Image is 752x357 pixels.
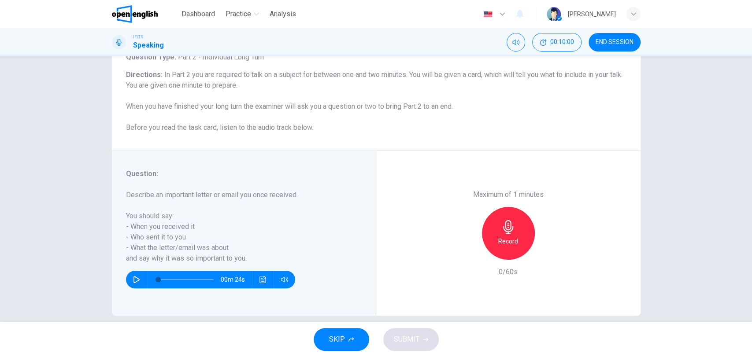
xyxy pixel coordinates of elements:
[498,236,518,247] h6: Record
[550,39,574,46] span: 00:10:00
[182,9,215,19] span: Dashboard
[126,70,622,132] span: In Part 2 you are required to talk on a subject for between one and two minutes. You will be give...
[270,9,296,19] span: Analysis
[547,7,561,21] img: Profile picture
[112,5,178,23] a: OpenEnglish logo
[222,6,263,22] button: Practice
[532,33,582,52] div: Hide
[329,333,345,346] span: SKIP
[499,267,518,277] h6: 0/60s
[133,40,164,51] h1: Speaking
[473,189,544,200] h6: Maximum of 1 minutes
[221,271,252,288] span: 00m 24s
[589,33,641,52] button: END SESSION
[126,169,351,179] h6: Question :
[507,33,525,52] div: Mute
[126,70,626,133] h6: Directions :
[482,11,493,18] img: en
[176,53,264,61] span: Part 2 - Individual Long Turn
[482,207,535,260] button: Record
[126,52,626,63] h6: Question Type :
[226,9,251,19] span: Practice
[178,6,219,22] button: Dashboard
[133,34,143,40] span: IELTS
[112,5,158,23] img: OpenEnglish logo
[568,9,616,19] div: [PERSON_NAME]
[532,33,582,52] button: 00:10:00
[596,39,633,46] span: END SESSION
[256,271,270,288] button: Click to see the audio transcription
[314,328,369,351] button: SKIP
[266,6,300,22] button: Analysis
[126,190,351,264] h6: Describe an important letter or email you once received. You should say: - When you received it -...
